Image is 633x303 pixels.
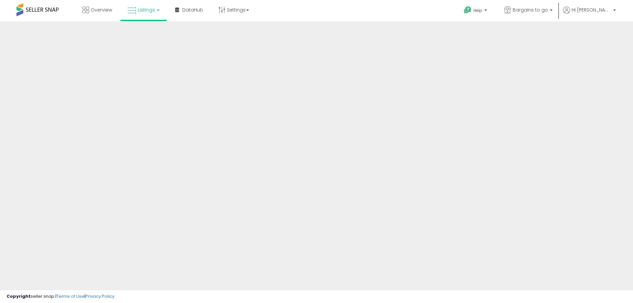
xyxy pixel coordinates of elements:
[563,7,616,21] a: Hi [PERSON_NAME]
[56,293,84,299] a: Terms of Use
[85,293,114,299] a: Privacy Policy
[91,7,112,13] span: Overview
[7,293,31,299] strong: Copyright
[473,8,482,13] span: Help
[7,293,114,300] div: seller snap | |
[572,7,611,13] span: Hi [PERSON_NAME]
[459,1,494,21] a: Help
[464,6,472,14] i: Get Help
[182,7,203,13] span: DataHub
[513,7,548,13] span: Bargains to go
[138,7,155,13] span: Listings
